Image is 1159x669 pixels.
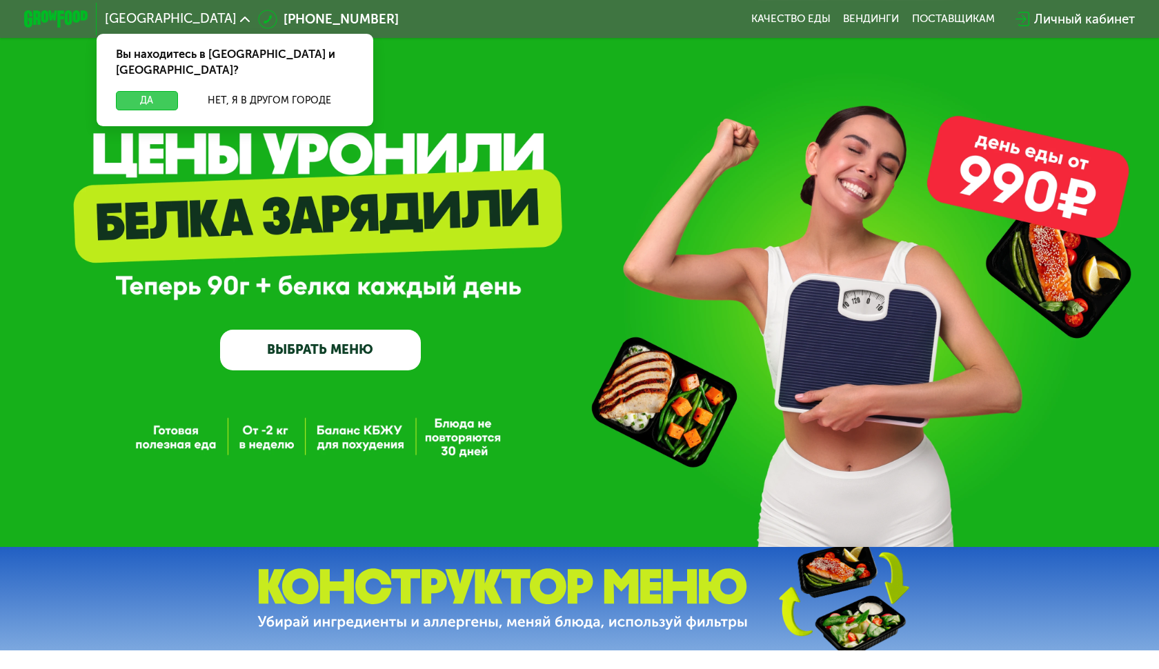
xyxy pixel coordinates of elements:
button: Да [116,91,178,110]
span: [GEOGRAPHIC_DATA] [105,12,237,26]
a: Качество еды [751,12,831,26]
div: поставщикам [912,12,995,26]
a: Вендинги [843,12,899,26]
div: Вы находитесь в [GEOGRAPHIC_DATA] и [GEOGRAPHIC_DATA]? [97,34,373,92]
a: ВЫБРАТЬ МЕНЮ [220,330,421,370]
div: Личный кабинет [1034,10,1135,29]
button: Нет, я в другом городе [184,91,354,110]
a: [PHONE_NUMBER] [258,10,399,29]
